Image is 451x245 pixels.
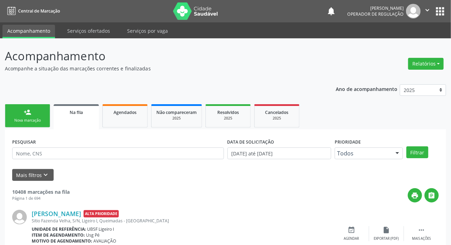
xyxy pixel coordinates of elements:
[428,192,436,199] i: 
[434,5,446,17] button: apps
[12,147,224,159] input: Nome, CNS
[94,238,117,244] span: AVALIAÇÃO
[421,4,434,18] button: 
[32,232,85,238] b: Item de agendamento:
[156,116,197,121] div: 2025
[408,188,422,202] button: print
[347,11,404,17] span: Operador de regulação
[411,192,419,199] i: print
[32,210,81,217] a: [PERSON_NAME]
[344,236,359,241] div: Agendar
[12,169,54,181] button: Mais filtroskeyboard_arrow_down
[18,8,60,14] span: Central de Marcação
[32,238,92,244] b: Motivo de agendamento:
[12,137,36,147] label: PESQUISAR
[383,226,390,234] i: insert_drive_file
[259,116,294,121] div: 2025
[412,236,431,241] div: Mais ações
[227,147,332,159] input: Selecione um intervalo
[84,210,119,217] span: Alta Prioridade
[10,118,45,123] div: Nova marcação
[326,6,336,16] button: notifications
[265,109,289,115] span: Cancelados
[12,210,27,224] img: img
[348,226,356,234] i: event_available
[211,116,246,121] div: 2025
[32,226,86,232] b: Unidade de referência:
[374,236,399,241] div: Exportar (PDF)
[42,171,50,179] i: keyboard_arrow_down
[86,232,100,238] span: Usg Pé
[122,25,173,37] a: Serviços por vaga
[406,146,428,158] button: Filtrar
[425,188,439,202] button: 
[227,137,274,147] label: DATA DE SOLICITAÇÃO
[217,109,239,115] span: Resolvidos
[336,84,397,93] p: Ano de acompanhamento
[2,25,55,38] a: Acompanhamento
[62,25,115,37] a: Serviços ofertados
[335,137,361,147] label: Prioridade
[24,108,31,116] div: person_add
[12,189,70,195] strong: 10408 marcações na fila
[5,47,314,65] p: Acompanhamento
[347,5,404,11] div: [PERSON_NAME]
[12,196,70,201] div: Página 1 de 694
[406,4,421,18] img: img
[32,218,334,224] div: Sitio Fazenda Velha, S/N, Ligeiro I, Queimadas - [GEOGRAPHIC_DATA]
[418,226,425,234] i: 
[337,150,389,157] span: Todos
[70,109,83,115] span: Na fila
[156,109,197,115] span: Não compareceram
[87,226,114,232] span: UBSF Ligeiro I
[114,109,137,115] span: Agendados
[408,58,444,70] button: Relatórios
[5,65,314,72] p: Acompanhe a situação das marcações correntes e finalizadas
[423,6,431,14] i: 
[5,5,60,17] a: Central de Marcação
